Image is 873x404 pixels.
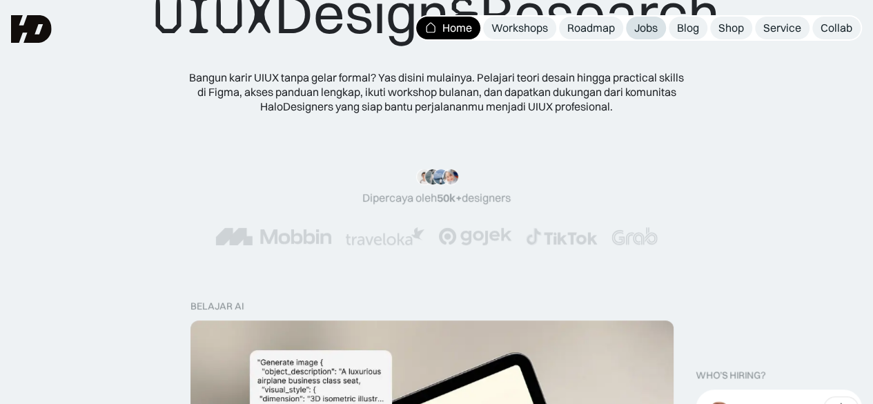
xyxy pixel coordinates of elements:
[821,21,852,35] div: Collab
[416,17,480,39] a: Home
[710,17,752,39] a: Shop
[442,21,472,35] div: Home
[491,21,548,35] div: Workshops
[763,21,801,35] div: Service
[483,17,556,39] a: Workshops
[696,369,765,381] div: WHO’S HIRING?
[437,191,462,204] span: 50k+
[755,17,810,39] a: Service
[188,70,685,113] div: Bangun karir UIUX tanpa gelar formal? Yas disini mulainya. Pelajari teori desain hingga practical...
[812,17,861,39] a: Collab
[677,21,699,35] div: Blog
[362,191,511,205] div: Dipercaya oleh designers
[718,21,744,35] div: Shop
[190,300,244,312] div: belajar ai
[669,17,707,39] a: Blog
[567,21,615,35] div: Roadmap
[559,17,623,39] a: Roadmap
[626,17,666,39] a: Jobs
[634,21,658,35] div: Jobs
